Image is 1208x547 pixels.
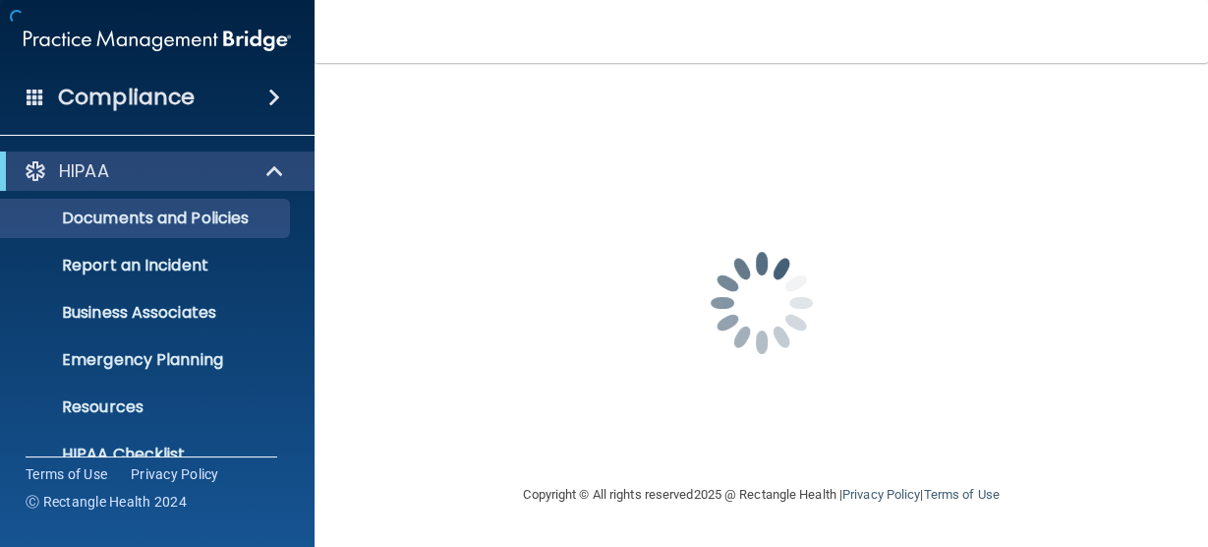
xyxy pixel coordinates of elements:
[403,463,1121,526] div: Copyright © All rights reserved 2025 @ Rectangle Health | |
[13,445,281,464] p: HIPAA Checklist
[13,256,281,275] p: Report an Incident
[13,303,281,323] p: Business Associates
[131,464,219,484] a: Privacy Policy
[842,487,920,502] a: Privacy Policy
[663,205,860,401] img: spinner.e123f6fc.gif
[24,21,291,60] img: PMB logo
[26,464,107,484] a: Terms of Use
[923,487,999,502] a: Terms of Use
[13,209,281,228] p: Documents and Policies
[58,84,195,111] h4: Compliance
[13,397,281,417] p: Resources
[59,159,109,183] p: HIPAA
[13,350,281,370] p: Emergency Planning
[26,492,187,512] span: Ⓒ Rectangle Health 2024
[24,159,285,183] a: HIPAA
